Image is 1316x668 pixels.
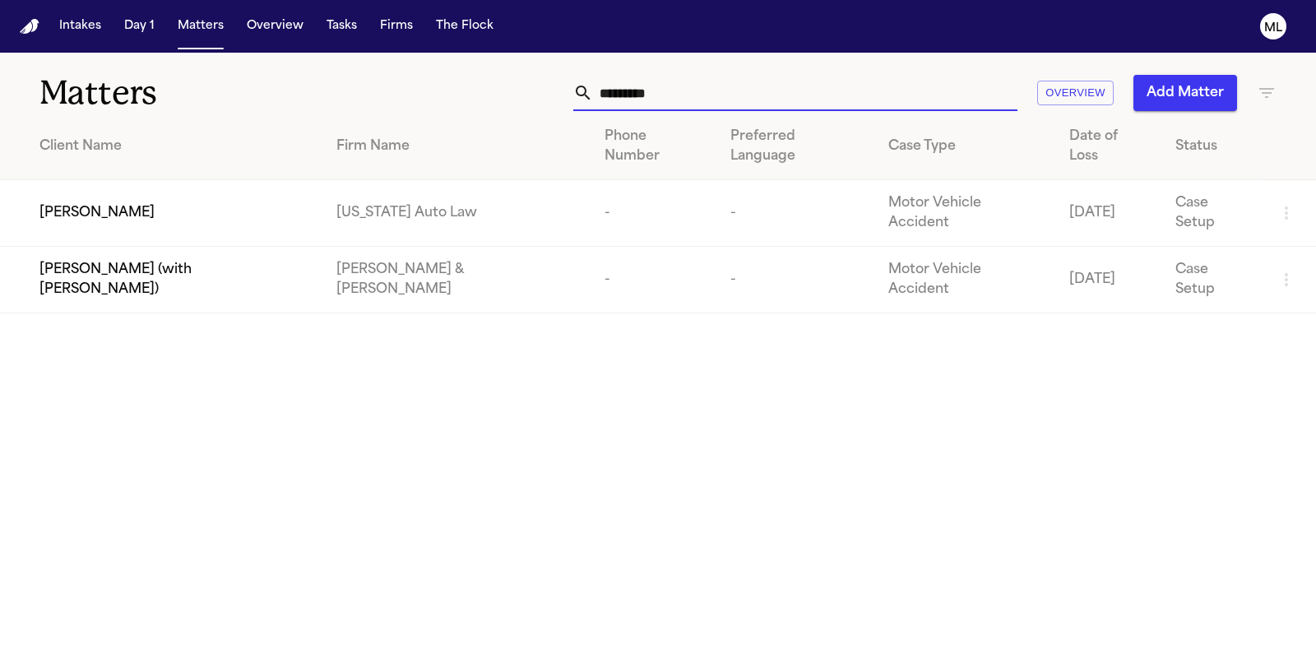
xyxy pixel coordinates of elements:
button: Matters [171,12,230,41]
td: Motor Vehicle Accident [875,180,1056,247]
span: [PERSON_NAME] (with [PERSON_NAME]) [39,260,310,299]
button: Day 1 [118,12,161,41]
button: Intakes [53,12,108,41]
td: [DATE] [1056,180,1162,247]
td: Case Setup [1162,247,1263,313]
button: Tasks [320,12,364,41]
td: Case Setup [1162,180,1263,247]
td: - [717,247,875,313]
a: Home [20,19,39,35]
div: Client Name [39,137,310,156]
td: - [591,247,717,313]
button: Overview [1037,81,1114,106]
td: [DATE] [1056,247,1162,313]
div: Firm Name [336,137,578,156]
td: [PERSON_NAME] & [PERSON_NAME] [323,247,591,313]
td: - [591,180,717,247]
td: - [717,180,875,247]
button: Firms [373,12,419,41]
img: Finch Logo [20,19,39,35]
button: Overview [240,12,310,41]
button: Add Matter [1133,75,1237,111]
div: Case Type [888,137,1043,156]
div: Phone Number [605,127,704,166]
td: [US_STATE] Auto Law [323,180,591,247]
span: [PERSON_NAME] [39,203,155,223]
div: Date of Loss [1069,127,1149,166]
div: Status [1175,137,1250,156]
td: Motor Vehicle Accident [875,247,1056,313]
button: The Flock [429,12,500,41]
div: Preferred Language [730,127,862,166]
h1: Matters [39,72,389,114]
